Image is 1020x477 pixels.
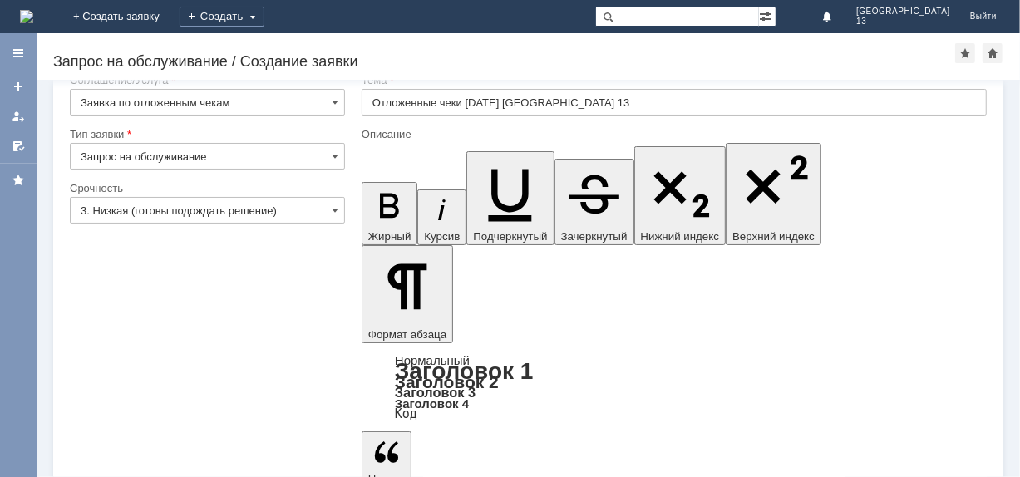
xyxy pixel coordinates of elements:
div: Сделать домашней страницей [983,43,1003,63]
button: Жирный [362,182,418,245]
div: Создать [180,7,264,27]
div: Соглашение/Услуга [70,75,342,86]
button: Подчеркнутый [466,151,554,245]
img: logo [20,10,33,23]
button: Зачеркнутый [554,159,634,245]
button: Формат абзаца [362,245,453,343]
a: Перейти на домашнюю страницу [20,10,33,23]
a: Мои заявки [5,103,32,130]
span: Формат абзаца [368,328,446,341]
a: Мои согласования [5,133,32,160]
a: Заголовок 1 [395,358,534,384]
span: Зачеркнутый [561,230,628,243]
div: Добрый вечер, удалите пожалуйста отложенный чек. [PERSON_NAME] [7,7,243,33]
div: Срочность [70,183,342,194]
span: Нижний индекс [641,230,720,243]
a: Нормальный [395,353,470,367]
a: Заголовок 3 [395,385,476,400]
div: Описание [362,129,983,140]
button: Нижний индекс [634,146,727,245]
div: Тип заявки [70,129,342,140]
span: Расширенный поиск [759,7,776,23]
div: Тема [362,75,983,86]
div: Формат абзаца [362,355,987,420]
a: Заголовок 2 [395,372,499,391]
span: Жирный [368,230,411,243]
span: Верхний индекс [732,230,815,243]
span: 13 [856,17,950,27]
div: Добавить в избранное [955,43,975,63]
button: Верхний индекс [726,143,821,245]
a: Заголовок 4 [395,396,469,411]
button: Курсив [417,189,466,245]
div: Запрос на обслуживание / Создание заявки [53,53,955,70]
a: Код [395,406,417,421]
span: Подчеркнутый [473,230,547,243]
a: Создать заявку [5,73,32,100]
span: Курсив [424,230,460,243]
span: [GEOGRAPHIC_DATA] [856,7,950,17]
